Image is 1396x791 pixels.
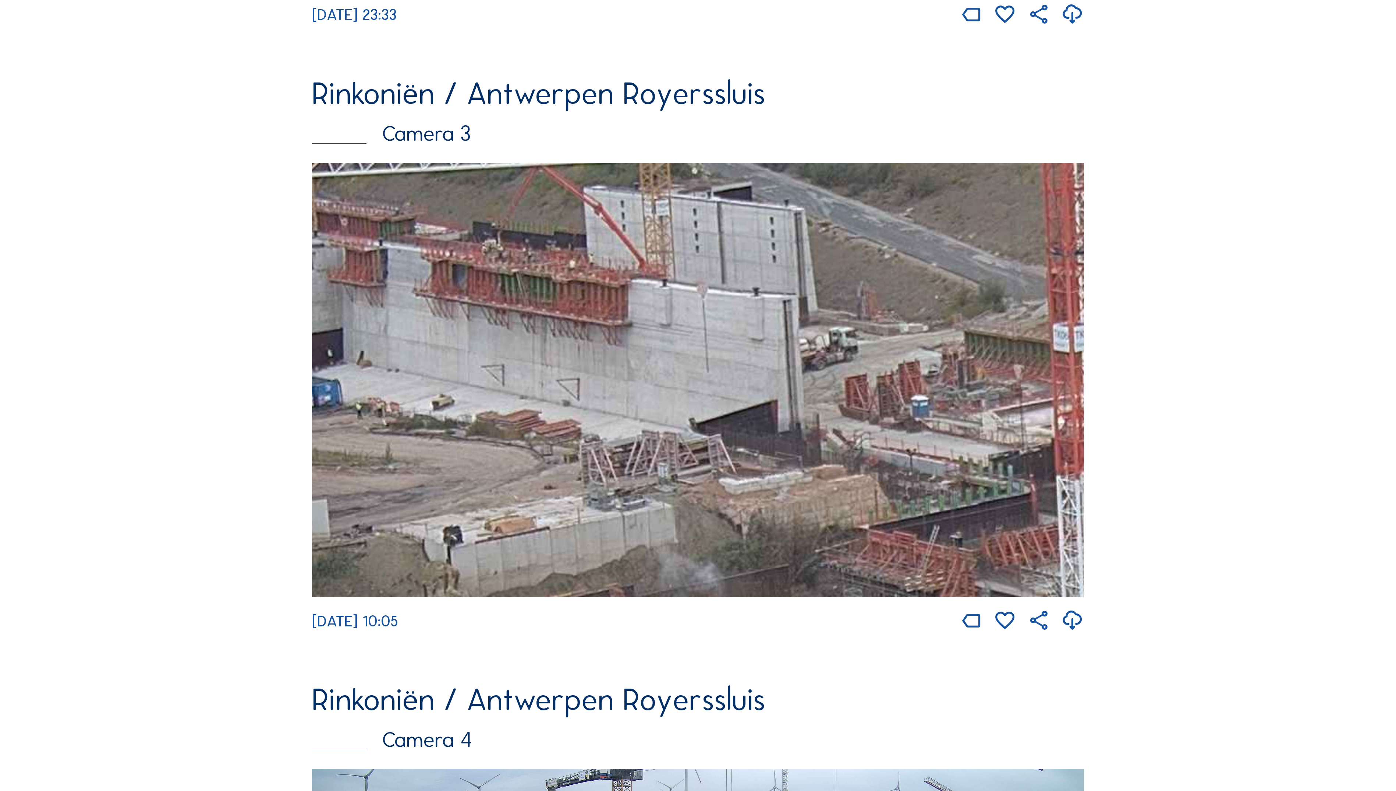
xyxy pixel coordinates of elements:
span: [DATE] 10:05 [312,612,398,630]
div: Camera 4 [312,729,1084,750]
div: Camera 3 [312,123,1084,144]
div: Rinkoniën / Antwerpen Royerssluis [312,684,1084,715]
span: [DATE] 23:33 [312,5,397,24]
img: Image [312,163,1084,597]
div: Rinkoniën / Antwerpen Royerssluis [312,78,1084,109]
